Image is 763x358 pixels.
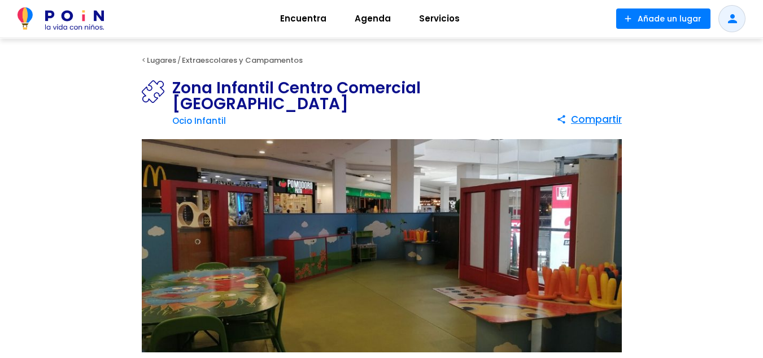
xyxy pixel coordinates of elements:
a: Agenda [341,5,405,32]
a: Encuentra [266,5,341,32]
span: Encuentra [275,10,332,28]
a: Ocio Infantil [172,115,226,127]
button: Añade un lugar [616,8,710,29]
a: Lugares [147,55,176,66]
img: POiN [18,7,104,30]
a: Extraescolares y Campamentos [182,55,303,66]
a: Servicios [405,5,474,32]
span: Agenda [350,10,396,28]
h1: Zona Infantil Centro Comercial [GEOGRAPHIC_DATA] [172,80,556,112]
img: Ocio Infantil [142,80,172,103]
div: < / [128,52,636,69]
span: Servicios [414,10,465,28]
button: Compartir [556,109,622,130]
img: Zona Infantil Centro Comercial La Vaguada [142,139,622,353]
